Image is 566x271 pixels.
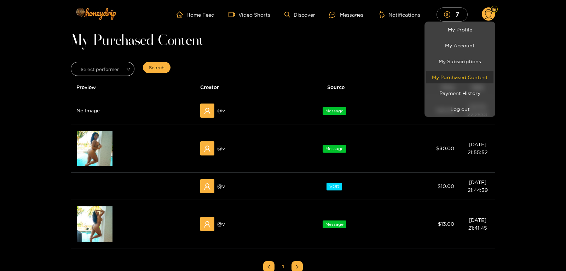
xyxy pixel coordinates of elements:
a: My Profile [426,23,493,36]
a: My Purchased Content [426,71,493,83]
a: My Subscriptions [426,55,493,67]
a: My Account [426,39,493,52]
button: Log out [426,103,493,115]
a: Payment History [426,87,493,99]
